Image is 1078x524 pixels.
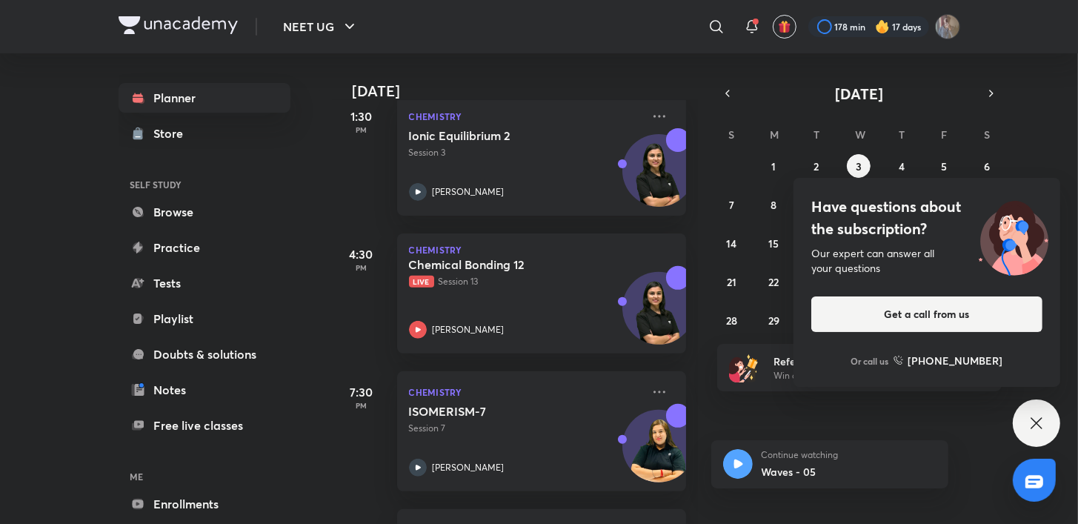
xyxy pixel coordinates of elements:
[738,83,981,104] button: [DATE]
[890,154,914,178] button: September 4, 2025
[353,82,701,100] h4: [DATE]
[984,159,990,173] abbr: September 6, 2025
[623,280,694,351] img: Avatar
[855,127,865,142] abbr: Wednesday
[729,198,734,212] abbr: September 7, 2025
[984,127,990,142] abbr: Saturday
[623,142,694,213] img: Avatar
[409,276,434,288] span: Live
[762,231,786,255] button: September 15, 2025
[332,125,391,134] p: PM
[119,83,290,113] a: Planner
[726,236,736,251] abbr: September 14, 2025
[332,401,391,410] p: PM
[719,270,743,293] button: September 21, 2025
[332,263,391,272] p: PM
[773,15,796,39] button: avatar
[771,127,779,142] abbr: Monday
[811,246,1042,276] div: Our expert can answer all your questions
[119,233,290,262] a: Practice
[119,489,290,519] a: Enrollments
[119,119,290,148] a: Store
[811,296,1042,332] button: Get a call from us
[409,245,674,254] p: Chemistry
[975,154,999,178] button: September 6, 2025
[119,464,290,489] h6: ME
[409,275,642,288] p: Session 13
[908,353,1003,368] h6: [PHONE_NUMBER]
[119,16,238,34] img: Company Logo
[433,461,505,474] p: [PERSON_NAME]
[119,172,290,197] h6: SELF STUDY
[935,14,960,39] img: shubhanshu yadav
[409,383,642,401] p: Chemistry
[899,159,905,173] abbr: September 4, 2025
[119,304,290,334] a: Playlist
[433,185,505,199] p: [PERSON_NAME]
[154,125,193,142] div: Store
[719,193,743,216] button: September 7, 2025
[805,154,828,178] button: September 2, 2025
[275,12,367,42] button: NEET UG
[814,159,819,173] abbr: September 2, 2025
[409,257,593,272] h5: Chemical Bonding 12
[332,383,391,401] h5: 7:30
[762,154,786,178] button: September 1, 2025
[332,107,391,125] h5: 1:30
[835,84,883,104] span: [DATE]
[727,275,736,289] abbr: September 21, 2025
[409,422,642,435] p: Session 7
[409,404,593,419] h5: ISOMERISM-7
[119,411,290,440] a: Free live classes
[811,196,1042,240] h4: Have questions about the subscription?
[762,308,786,332] button: September 29, 2025
[899,127,905,142] abbr: Thursday
[932,154,956,178] button: September 5, 2025
[728,127,734,142] abbr: Sunday
[769,236,779,251] abbr: September 15, 2025
[894,353,1003,368] a: [PHONE_NUMBER]
[772,159,776,173] abbr: September 1, 2025
[409,128,593,143] h5: Ionic Equilibrium 2
[119,16,238,38] a: Company Logo
[769,275,779,289] abbr: September 22, 2025
[332,245,391,263] h5: 4:30
[719,308,743,332] button: September 28, 2025
[847,154,871,178] button: September 3, 2025
[814,127,819,142] abbr: Tuesday
[719,231,743,255] button: September 14, 2025
[119,375,290,405] a: Notes
[967,196,1060,276] img: ttu_illustration_new.svg
[119,197,290,227] a: Browse
[875,19,890,34] img: streak
[119,339,290,369] a: Doubts & solutions
[778,20,791,33] img: avatar
[409,107,642,125] p: Chemistry
[771,198,777,212] abbr: September 8, 2025
[762,464,936,480] p: Waves - 05
[768,314,779,328] abbr: September 29, 2025
[773,369,956,382] p: Win a laptop, vouchers & more
[409,146,642,159] p: Session 3
[762,193,786,216] button: September 8, 2025
[729,353,759,382] img: referral
[119,268,290,298] a: Tests
[941,159,947,173] abbr: September 5, 2025
[941,127,947,142] abbr: Friday
[433,323,505,336] p: [PERSON_NAME]
[851,354,889,368] p: Or call us
[762,270,786,293] button: September 22, 2025
[773,354,956,369] h6: Refer friends
[623,418,694,489] img: Avatar
[856,159,862,173] abbr: September 3, 2025
[726,314,737,328] abbr: September 28, 2025
[762,449,936,461] p: Continue watching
